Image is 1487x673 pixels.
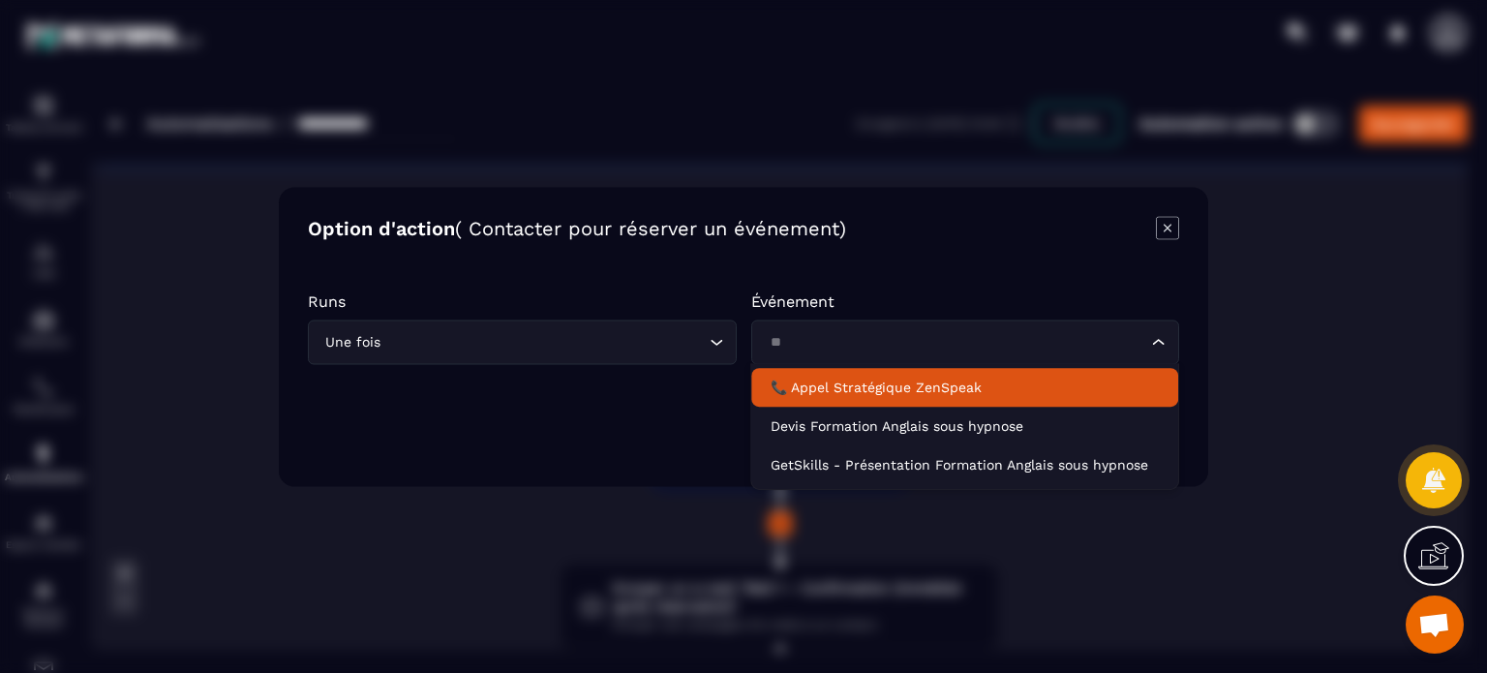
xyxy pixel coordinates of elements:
p: Runs [308,291,737,310]
input: Search for option [764,331,1148,352]
p: Événement [751,291,1180,310]
a: Ouvrir le chat [1406,596,1464,654]
input: Search for option [384,331,705,352]
span: ( Contacter pour réserver un événement) [455,216,846,239]
div: Search for option [751,320,1180,364]
p: GetSkills - Présentation Formation Anglais sous hypnose [771,455,1158,474]
div: Search for option [308,320,737,364]
h4: Option d'action [308,216,846,243]
span: Une fois [320,331,384,352]
p: Devis Formation Anglais sous hypnose [771,416,1158,436]
p: 📞 Appel Stratégique ZenSpeak [771,378,1158,397]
